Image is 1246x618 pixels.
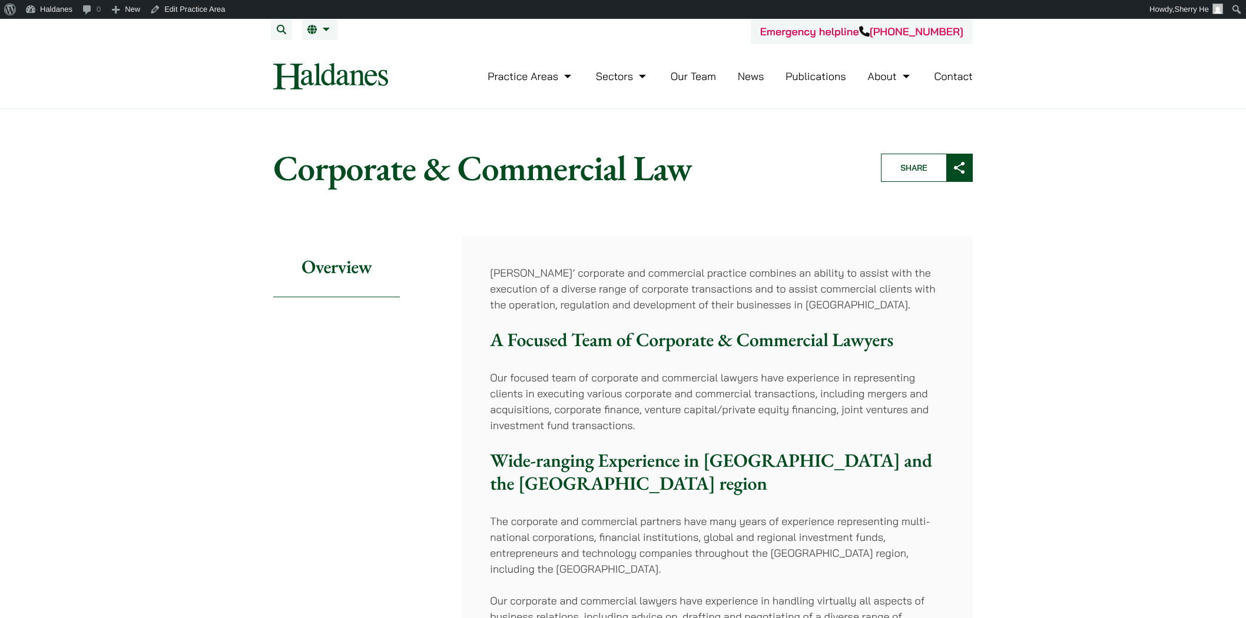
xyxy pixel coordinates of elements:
[273,237,400,297] h2: Overview
[490,513,945,577] p: The corporate and commercial partners have many years of experience representing multi-national c...
[882,154,946,181] span: Share
[671,69,716,83] a: Our Team
[881,154,973,182] button: Share
[934,69,973,83] a: Contact
[490,449,945,494] h3: Wide-ranging Experience in [GEOGRAPHIC_DATA] and the [GEOGRAPHIC_DATA] region
[271,19,292,40] button: Search
[307,25,333,34] a: EN
[867,69,912,83] a: About
[488,69,574,83] a: Practice Areas
[1174,5,1209,14] span: Sherry He
[760,25,963,38] a: Emergency helpline[PHONE_NUMBER]
[490,265,945,313] p: [PERSON_NAME]’ corporate and commercial practice combines an ability to assist with the execution...
[786,69,846,83] a: Publications
[490,370,945,433] p: Our focused team of corporate and commercial lawyers have experience in representing clients in e...
[273,63,388,89] img: Logo of Haldanes
[490,328,945,351] h3: A Focused Team of Corporate & Commercial Lawyers
[273,147,861,189] h1: Corporate & Commercial Law
[596,69,649,83] a: Sectors
[738,69,764,83] a: News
